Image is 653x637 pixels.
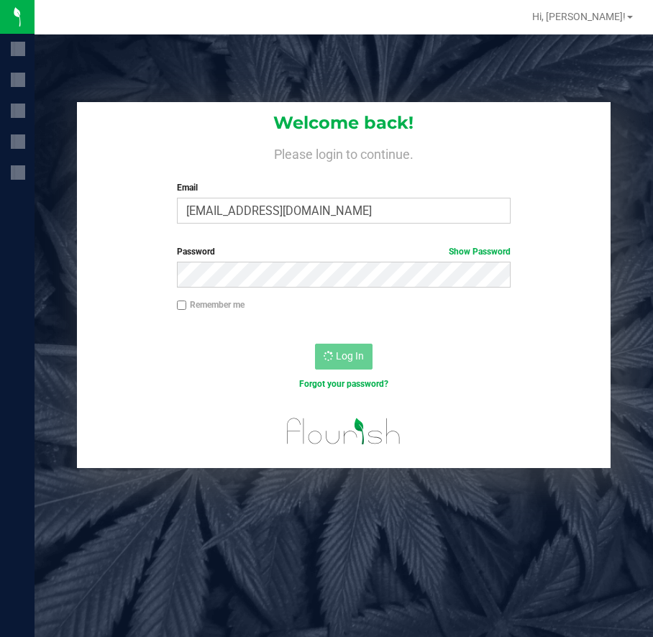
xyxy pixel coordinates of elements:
[315,344,373,370] button: Log In
[177,181,511,194] label: Email
[77,114,611,132] h1: Welcome back!
[177,301,187,311] input: Remember me
[532,11,626,22] span: Hi, [PERSON_NAME]!
[449,247,511,257] a: Show Password
[77,144,611,161] h4: Please login to continue.
[299,379,388,389] a: Forgot your password?
[336,350,364,362] span: Log In
[277,405,410,457] img: flourish_logo.svg
[177,298,245,311] label: Remember me
[177,247,215,257] span: Password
